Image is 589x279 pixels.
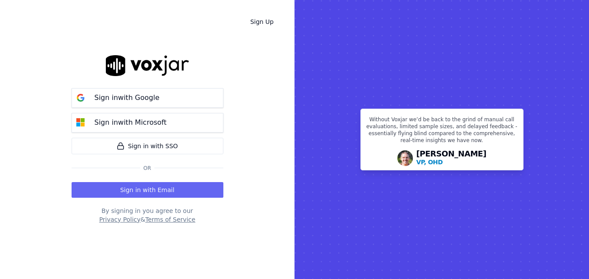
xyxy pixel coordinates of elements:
[99,215,141,224] button: Privacy Policy
[366,116,518,147] p: Without Voxjar we’d be back to the grind of manual call evaluations, limited sample sizes, and de...
[140,165,155,172] span: Or
[72,206,223,224] div: By signing in you agree to our &
[416,150,487,166] div: [PERSON_NAME]
[106,55,189,76] img: logo
[95,117,167,128] p: Sign in with Microsoft
[397,150,413,166] img: Avatar
[72,182,223,198] button: Sign in with Email
[416,158,443,166] p: VP, OHD
[72,89,89,106] img: google Sign in button
[72,113,223,133] button: Sign inwith Microsoft
[95,93,160,103] p: Sign in with Google
[243,14,281,30] a: Sign Up
[145,215,195,224] button: Terms of Service
[72,138,223,154] a: Sign in with SSO
[72,88,223,108] button: Sign inwith Google
[72,114,89,131] img: microsoft Sign in button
